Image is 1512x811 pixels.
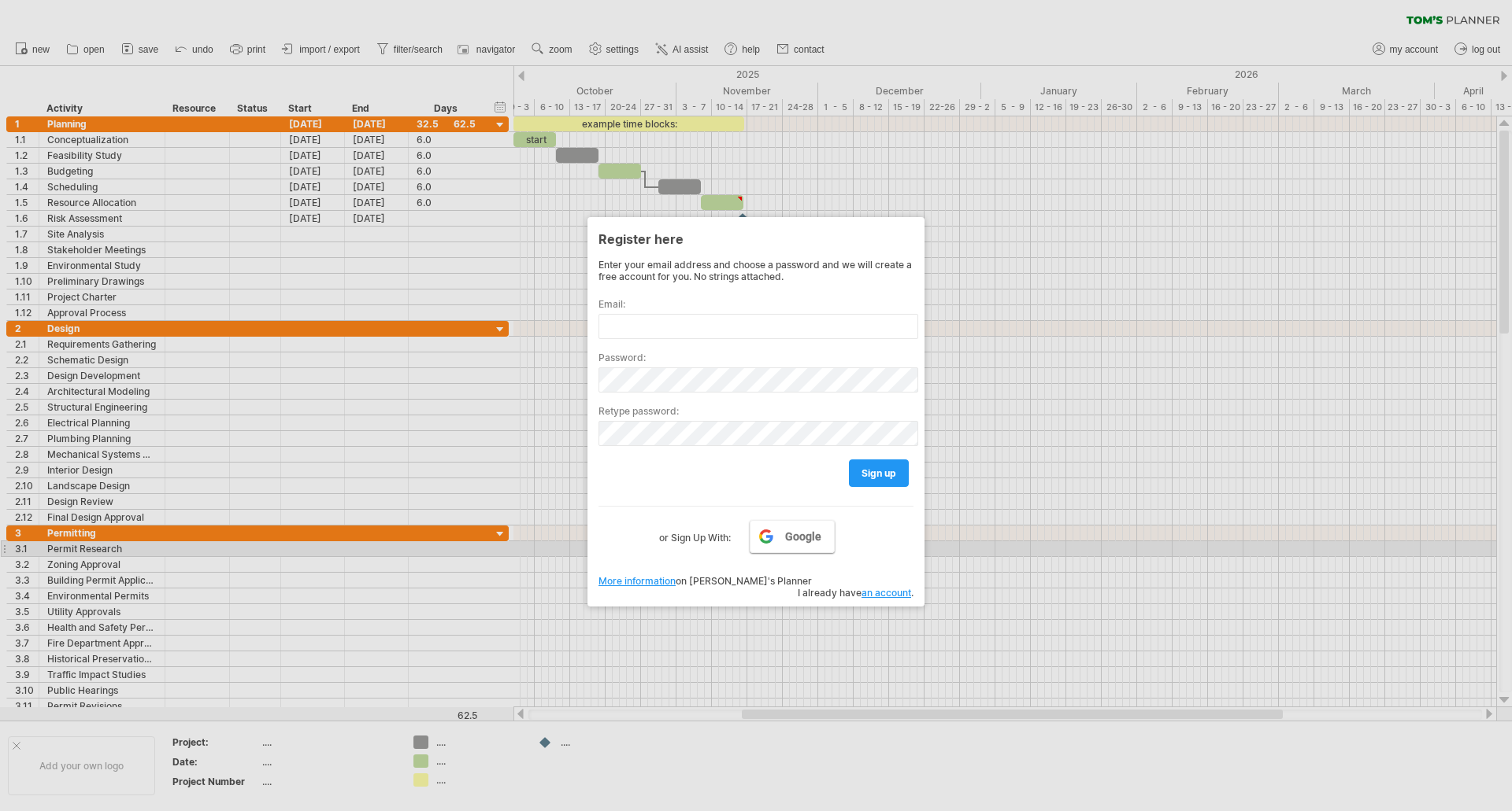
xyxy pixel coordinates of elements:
a: Google [750,520,835,553]
label: Email: [598,298,913,310]
label: Password: [598,352,913,363]
div: Enter your email address and choose a password and we will create a free account for you. No stri... [598,259,913,282]
div: Register here [598,224,913,253]
label: Retype password: [598,405,913,417]
span: sign up [862,467,896,479]
a: an account [862,587,911,599]
span: on [PERSON_NAME]'s Planner [598,575,812,587]
span: I already have . [798,587,913,599]
label: or Sign Up With: [659,520,731,547]
span: Google [785,530,821,543]
a: More information [598,575,676,587]
a: sign up [849,459,909,487]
